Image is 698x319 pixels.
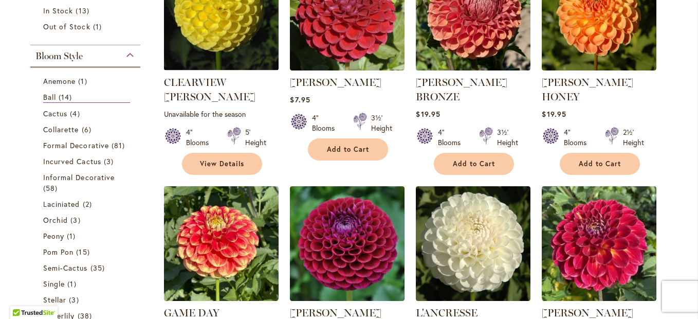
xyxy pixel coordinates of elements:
[416,293,530,303] a: L'ANCRESSE
[564,127,593,148] div: 4" Blooms
[43,92,56,102] span: Ball
[83,199,95,209] span: 2
[164,186,279,301] img: GAME DAY
[327,145,369,154] span: Add to Cart
[497,127,518,148] div: 3½' Height
[164,76,255,103] a: CLEARVIEW [PERSON_NAME]
[43,262,130,273] a: Semi-Cactus 35
[76,246,92,257] span: 15
[76,5,91,16] span: 13
[35,50,83,62] span: Bloom Style
[542,109,566,119] span: $19.95
[43,125,79,134] span: Collarette
[43,263,88,273] span: Semi-Cactus
[78,76,89,86] span: 1
[542,186,656,301] img: Matty Boo
[43,183,60,193] span: 58
[434,153,514,175] button: Add to Cart
[82,124,94,135] span: 6
[43,295,66,305] span: Stellar
[290,186,405,301] img: Ivanetti
[43,294,130,305] a: Stellar 3
[67,231,78,241] span: 1
[43,6,73,15] span: In Stock
[438,127,467,148] div: 4" Blooms
[104,156,116,167] span: 3
[43,172,115,182] span: Informal Decorative
[164,307,219,319] a: GAME DAY
[164,109,279,119] p: Unavailable for the season
[182,153,262,175] a: View Details
[542,76,633,103] a: [PERSON_NAME] HONEY
[43,215,130,225] a: Orchid 3
[43,76,76,86] span: Anemone
[542,307,633,319] a: [PERSON_NAME]
[43,92,130,103] a: Ball 14
[69,294,81,305] span: 3
[70,108,82,119] span: 4
[416,63,530,73] a: CORNEL BRONZE
[67,278,79,289] span: 1
[43,124,130,135] a: Collarette 6
[90,262,107,273] span: 35
[416,76,507,103] a: [PERSON_NAME] BRONZE
[200,159,244,168] span: View Details
[579,159,621,168] span: Add to Cart
[43,246,130,257] a: Pom Pon 15
[416,109,440,119] span: $19.95
[416,186,530,301] img: L'ANCRESSE
[59,92,75,102] span: 14
[43,156,130,167] a: Incurved Cactus 3
[43,140,109,150] span: Formal Decorative
[560,153,640,175] button: Add to Cart
[43,215,68,225] span: Orchid
[43,5,130,16] a: In Stock 13
[290,76,381,88] a: [PERSON_NAME]
[43,199,130,209] a: Laciniated 2
[43,231,130,241] a: Peony 1
[290,63,405,73] a: CORNEL
[245,127,266,148] div: 5' Height
[43,156,101,166] span: Incurved Cactus
[371,113,392,133] div: 3½' Height
[164,293,279,303] a: GAME DAY
[43,247,74,257] span: Pom Pon
[93,21,104,32] span: 1
[70,215,83,225] span: 3
[290,293,405,303] a: Ivanetti
[542,293,656,303] a: Matty Boo
[43,140,130,151] a: Formal Decorative 81
[43,22,90,31] span: Out of Stock
[43,278,130,289] a: Single 1
[43,21,130,32] a: Out of Stock 1
[43,172,130,193] a: Informal Decorative 58
[43,108,130,119] a: Cactus 4
[112,140,127,151] span: 81
[43,199,80,209] span: Laciniated
[164,63,279,73] a: CLEARVIEW DANIEL
[43,109,67,118] span: Cactus
[43,231,64,241] span: Peony
[312,113,341,133] div: 4" Blooms
[43,76,130,86] a: Anemone 1
[8,282,36,311] iframe: Launch Accessibility Center
[43,279,65,289] span: Single
[308,138,388,161] button: Add to Cart
[416,307,477,319] a: L'ANCRESSE
[290,95,310,104] span: $7.95
[186,127,215,148] div: 4" Blooms
[623,127,644,148] div: 2½' Height
[453,159,495,168] span: Add to Cart
[290,307,381,319] a: [PERSON_NAME]
[542,63,656,73] a: CRICHTON HONEY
